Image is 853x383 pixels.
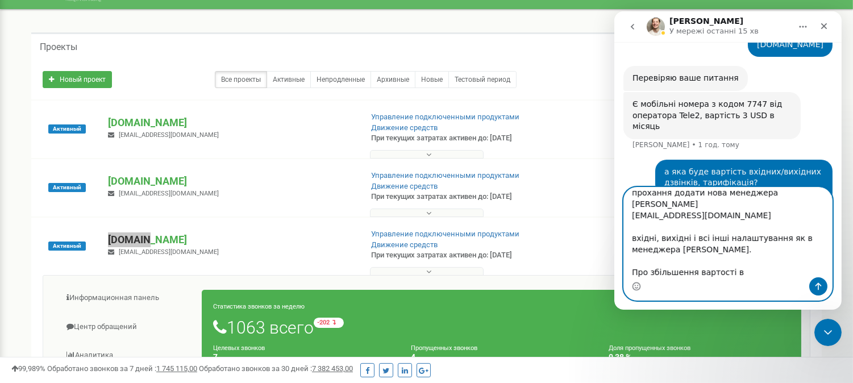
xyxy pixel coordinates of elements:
span: [EMAIL_ADDRESS][DOMAIN_NAME] [119,248,219,256]
p: При текущих затратах активен до: [DATE] [371,191,550,202]
a: Тестовый период [448,71,517,88]
a: Активные [267,71,311,88]
a: Новый проект [43,71,112,88]
u: 7 382 453,00 [312,364,353,373]
small: Пропущенных звонков [411,344,477,352]
small: Целевых звонков [213,344,265,352]
a: Непродленные [310,71,371,88]
span: Обработано звонков за 30 дней : [199,364,353,373]
h5: Проекты [40,42,77,52]
small: Доля пропущенных звонков [609,344,691,352]
small: Статистика звонков за неделю [213,303,305,310]
span: Активный [48,183,86,192]
p: При текущих затратах активен до: [DATE] [371,133,550,144]
a: Управление подключенными продуктами [371,171,519,180]
span: Активный [48,124,86,134]
a: Все проекты [215,71,267,88]
a: Движение средств [371,123,438,132]
a: Новые [415,71,449,88]
span: Обработано звонков за 7 дней : [47,364,197,373]
span: [EMAIL_ADDRESS][DOMAIN_NAME] [119,131,219,139]
a: Управление подключенными продуктами [371,230,519,238]
h4: 4 [411,353,592,361]
a: Центр обращений [52,313,202,341]
small: -202 [314,318,344,328]
span: 99,989% [11,364,45,373]
u: 1 745 115,00 [156,364,197,373]
iframe: Intercom live chat [814,319,842,346]
iframe: Intercom live chat [614,11,842,310]
p: [DOMAIN_NAME] [108,115,352,130]
a: Движение средств [371,240,438,249]
span: Активный [48,242,86,251]
h1: 1063 всего [213,318,790,337]
a: Архивные [371,71,415,88]
h4: 0,38 % [609,353,790,361]
a: Аналитика [52,342,202,369]
a: Движение средств [371,182,438,190]
p: [DOMAIN_NAME] [108,232,352,247]
p: [DOMAIN_NAME] [108,174,352,189]
p: При текущих затратах активен до: [DATE] [371,250,550,261]
span: [EMAIL_ADDRESS][DOMAIN_NAME] [119,190,219,197]
h4: 7 [213,353,394,361]
a: Управление подключенными продуктами [371,113,519,121]
a: Информационная панель [52,284,202,312]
